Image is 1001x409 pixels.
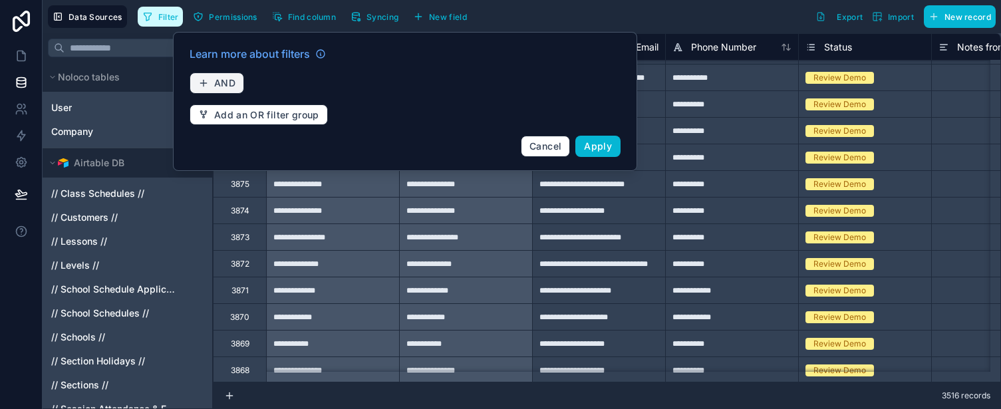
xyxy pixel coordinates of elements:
div: Review Demo [813,258,866,270]
button: Data Sources [48,5,127,28]
span: Phone Number [691,41,756,54]
span: Apply [584,140,612,152]
button: Import [867,5,919,28]
button: AND [190,72,244,94]
div: 3868 [231,365,249,376]
span: Import [888,12,914,22]
span: Export [837,12,863,22]
span: Find column [288,12,336,22]
span: AND [214,77,235,89]
span: Cancel [529,140,561,152]
button: New field [408,7,472,27]
div: 3872 [231,259,249,269]
div: 3870 [230,312,249,323]
span: Permissions [209,12,257,22]
div: Review Demo [813,205,866,217]
div: Review Demo [813,72,866,84]
button: Syncing [346,7,403,27]
span: Data Sources [69,12,122,22]
div: Review Demo [813,152,866,164]
a: Learn more about filters [190,46,326,62]
div: 3871 [231,285,249,296]
div: Review Demo [813,125,866,137]
span: New field [429,12,467,22]
div: Review Demo [813,178,866,190]
span: Syncing [366,12,398,22]
span: Add an OR filter group [214,109,319,121]
span: 3516 records [942,390,990,401]
button: New record [924,5,996,28]
span: Status [824,41,852,54]
div: 3875 [231,179,249,190]
div: 3873 [231,232,249,243]
div: Review Demo [813,338,866,350]
div: Review Demo [813,311,866,323]
button: Find column [267,7,341,27]
a: New record [919,5,996,28]
div: Review Demo [813,364,866,376]
button: Cancel [521,136,570,157]
button: Export [811,5,867,28]
button: Permissions [188,7,261,27]
button: Apply [575,136,621,157]
span: Learn more about filters [190,46,310,62]
span: Filter [158,12,179,22]
div: 3874 [231,205,249,216]
div: 3869 [231,339,249,349]
div: Review Demo [813,98,866,110]
button: Filter [138,7,184,27]
a: Syncing [346,7,408,27]
button: Add an OR filter group [190,104,328,126]
a: Permissions [188,7,267,27]
span: New record [944,12,991,22]
div: Review Demo [813,285,866,297]
div: Review Demo [813,231,866,243]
